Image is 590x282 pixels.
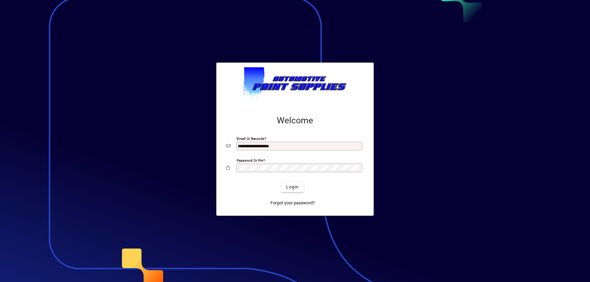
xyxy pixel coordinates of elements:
[268,197,317,208] a: Forgot your password?
[270,200,315,206] span: Forgot your password?
[286,184,299,190] span: Login
[237,158,263,163] mat-label: Password or Pin
[237,137,264,141] mat-label: Email or Barcode
[226,115,364,126] h2: Welcome
[281,181,304,192] button: Login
